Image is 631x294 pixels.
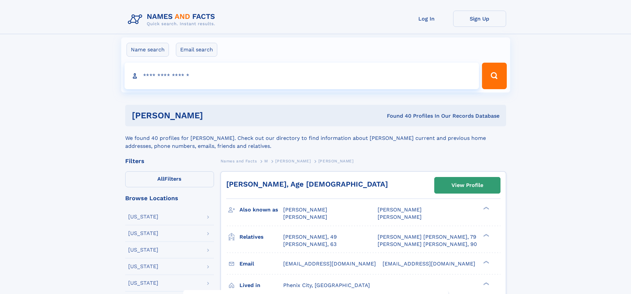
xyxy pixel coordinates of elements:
div: [US_STATE] [128,280,158,286]
span: [PERSON_NAME] [275,159,311,163]
a: [PERSON_NAME], Age [DEMOGRAPHIC_DATA] [226,180,388,188]
input: search input [125,63,479,89]
span: All [157,176,164,182]
div: [US_STATE] [128,247,158,253]
a: [PERSON_NAME] [PERSON_NAME], 90 [378,241,477,248]
div: [US_STATE] [128,214,158,219]
label: Filters [125,171,214,187]
span: [PERSON_NAME] [283,206,327,213]
button: Search Button [482,63,506,89]
div: Filters [125,158,214,164]
div: ❯ [482,260,490,264]
a: View Profile [435,177,500,193]
img: Logo Names and Facts [125,11,221,29]
h3: Relatives [239,231,283,243]
a: [PERSON_NAME], 63 [283,241,337,248]
span: M [264,159,268,163]
div: [US_STATE] [128,264,158,269]
a: Names and Facts [221,157,257,165]
a: [PERSON_NAME] [275,157,311,165]
div: Found 40 Profiles In Our Records Database [295,112,500,120]
a: Log In [400,11,453,27]
a: M [264,157,268,165]
span: [EMAIL_ADDRESS][DOMAIN_NAME] [283,261,376,267]
label: Name search [127,43,169,57]
span: [PERSON_NAME] [318,159,354,163]
a: Sign Up [453,11,506,27]
span: [PERSON_NAME] [283,214,327,220]
span: [EMAIL_ADDRESS][DOMAIN_NAME] [383,261,475,267]
div: We found 40 profiles for [PERSON_NAME]. Check out our directory to find information about [PERSON... [125,126,506,150]
span: [PERSON_NAME] [378,206,422,213]
span: [PERSON_NAME] [378,214,422,220]
label: Email search [176,43,217,57]
div: ❯ [482,233,490,237]
h3: Also known as [239,204,283,215]
h3: Email [239,258,283,269]
h3: Lived in [239,280,283,291]
div: ❯ [482,281,490,286]
a: [PERSON_NAME], 49 [283,233,337,241]
div: Browse Locations [125,195,214,201]
a: [PERSON_NAME] [PERSON_NAME], 79 [378,233,476,241]
h1: [PERSON_NAME] [132,111,295,120]
div: [US_STATE] [128,231,158,236]
div: ❯ [482,206,490,210]
span: Phenix City, [GEOGRAPHIC_DATA] [283,282,370,288]
div: View Profile [451,178,483,193]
